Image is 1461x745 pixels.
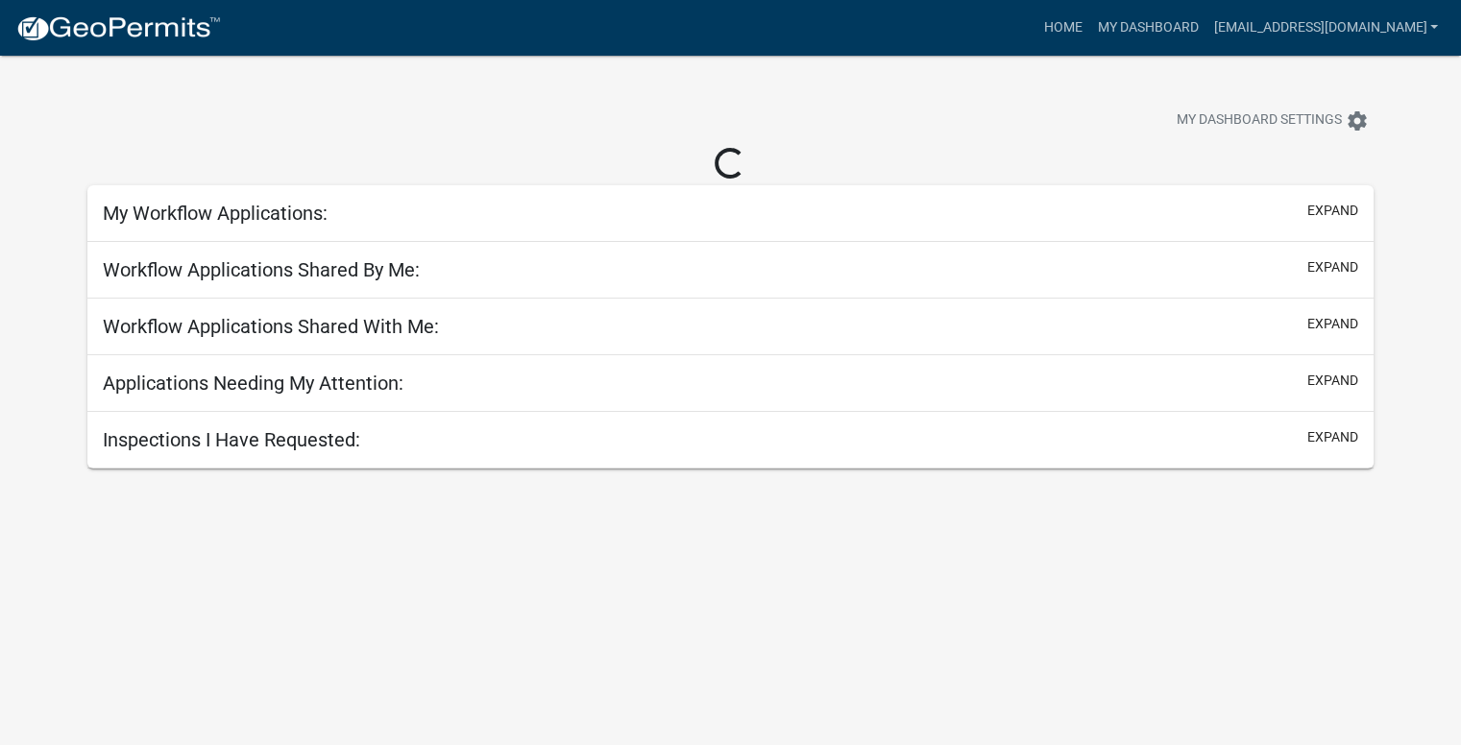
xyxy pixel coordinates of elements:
button: expand [1307,314,1358,334]
h5: My Workflow Applications: [103,202,328,225]
button: expand [1307,427,1358,447]
span: My Dashboard Settings [1177,109,1342,132]
button: expand [1307,371,1358,391]
a: My Dashboard [1089,10,1205,46]
button: expand [1307,257,1358,277]
a: [EMAIL_ADDRESS][DOMAIN_NAME] [1205,10,1446,46]
h5: Workflow Applications Shared By Me: [103,258,420,281]
h5: Inspections I Have Requested: [103,428,360,451]
h5: Workflow Applications Shared With Me: [103,315,439,338]
i: settings [1346,109,1369,132]
h5: Applications Needing My Attention: [103,372,403,395]
button: My Dashboard Settingssettings [1161,102,1384,139]
a: Home [1035,10,1089,46]
button: expand [1307,201,1358,221]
